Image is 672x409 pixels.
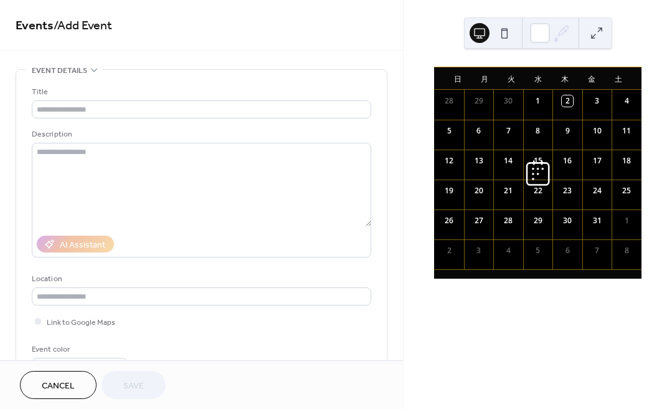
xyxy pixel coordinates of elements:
div: 7 [503,125,514,137]
div: 31 [592,215,603,226]
div: 26 [443,215,455,226]
div: 火 [498,67,524,90]
div: 25 [621,185,632,196]
div: 14 [503,155,514,166]
div: 4 [621,95,632,107]
div: 27 [473,215,485,226]
span: Cancel [42,380,75,393]
div: 金 [578,67,605,90]
div: 28 [503,215,514,226]
div: 4 [503,245,514,256]
div: Title [32,85,369,99]
div: 3 [592,95,603,107]
div: 1 [621,215,632,226]
div: 22 [532,185,544,196]
div: 月 [471,67,498,90]
div: 29 [473,95,485,107]
div: 30 [503,95,514,107]
div: 1 [532,95,544,107]
div: 16 [562,155,573,166]
div: 5 [532,245,544,256]
div: 水 [524,67,551,90]
span: / Add Event [54,14,112,38]
div: 17 [592,155,603,166]
button: Cancel [20,371,97,399]
div: 19 [443,185,455,196]
div: 5 [443,125,455,137]
div: 3 [473,245,485,256]
div: Description [32,128,369,141]
div: 8 [621,245,632,256]
div: 6 [562,245,573,256]
div: 23 [562,185,573,196]
div: 11 [621,125,632,137]
div: 土 [605,67,632,90]
div: 20 [473,185,485,196]
div: 29 [532,215,544,226]
div: 8 [532,125,544,137]
span: Event details [32,64,87,77]
div: 24 [592,185,603,196]
a: Events [16,14,54,38]
div: 木 [551,67,578,90]
div: 12 [443,155,455,166]
div: Event color [32,343,125,356]
div: 10 [592,125,603,137]
span: Link to Google Maps [47,316,115,329]
div: 日 [444,67,471,90]
div: 13 [473,155,485,166]
div: 18 [621,155,632,166]
div: 28 [443,95,455,107]
div: 9 [562,125,573,137]
div: 7 [592,245,603,256]
div: 6 [473,125,485,137]
div: 30 [562,215,573,226]
div: 2 [562,95,573,107]
div: Location [32,272,369,286]
div: 21 [503,185,514,196]
div: 2 [443,245,455,256]
div: 15 [532,155,544,166]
